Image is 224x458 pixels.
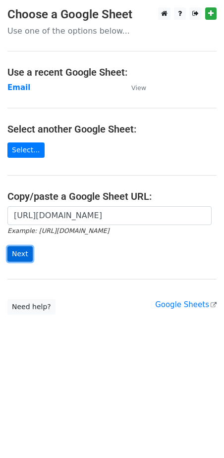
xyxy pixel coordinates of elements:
[121,83,146,92] a: View
[7,83,30,92] a: Email
[7,26,217,36] p: Use one of the options below...
[7,7,217,22] h3: Choose a Google Sheet
[131,84,146,92] small: View
[7,66,217,78] h4: Use a recent Google Sheet:
[7,123,217,135] h4: Select another Google Sheet:
[7,299,56,315] a: Need help?
[174,411,224,458] iframe: Chat Widget
[7,227,109,234] small: Example: [URL][DOMAIN_NAME]
[155,300,217,309] a: Google Sheets
[7,246,33,262] input: Next
[7,142,45,158] a: Select...
[7,190,217,202] h4: Copy/paste a Google Sheet URL:
[7,206,212,225] input: Paste your Google Sheet URL here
